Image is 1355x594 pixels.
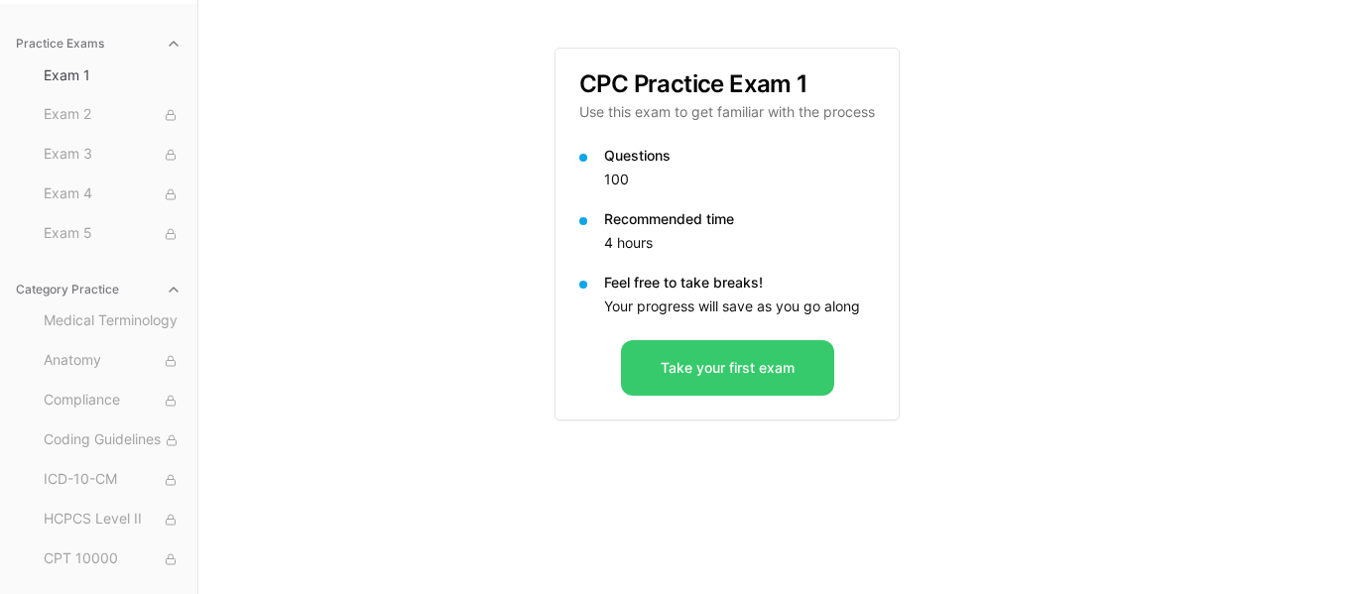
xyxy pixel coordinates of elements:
[8,28,189,59] button: Practice Exams
[36,345,189,377] button: Anatomy
[44,429,182,451] span: Coding Guidelines
[44,350,182,372] span: Anatomy
[8,274,189,305] button: Category Practice
[36,178,189,210] button: Exam 4
[44,548,182,570] span: CPT 10000
[604,146,875,166] p: Questions
[604,209,875,229] p: Recommended time
[604,170,875,189] p: 100
[44,183,182,205] span: Exam 4
[604,297,875,316] p: Your progress will save as you go along
[44,509,182,531] span: HCPCS Level II
[579,102,875,122] p: Use this exam to get familiar with the process
[36,99,189,131] button: Exam 2
[44,310,182,332] span: Medical Terminology
[604,233,875,253] p: 4 hours
[36,464,189,496] button: ICD-10-CM
[36,424,189,456] button: Coding Guidelines
[36,385,189,416] button: Compliance
[44,65,182,85] span: Exam 1
[44,390,182,412] span: Compliance
[44,469,182,491] span: ICD-10-CM
[621,340,834,396] button: Take your first exam
[36,305,189,337] button: Medical Terminology
[44,144,182,166] span: Exam 3
[36,218,189,250] button: Exam 5
[579,72,875,96] h3: CPC Practice Exam 1
[36,543,189,575] button: CPT 10000
[36,504,189,535] button: HCPCS Level II
[44,104,182,126] span: Exam 2
[604,273,875,293] p: Feel free to take breaks!
[36,59,189,91] button: Exam 1
[36,139,189,171] button: Exam 3
[44,223,182,245] span: Exam 5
